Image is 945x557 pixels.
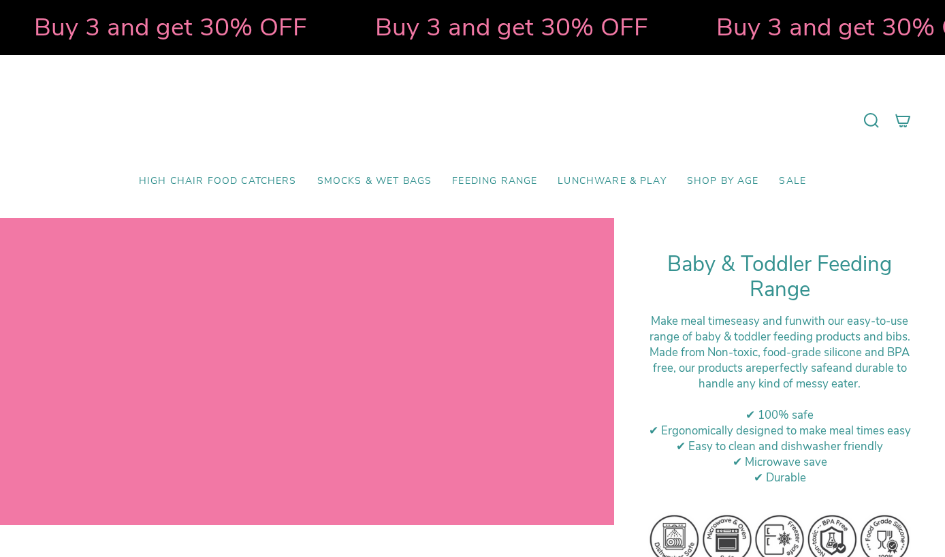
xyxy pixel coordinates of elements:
[355,76,590,165] a: Mumma’s Little Helpers
[317,176,432,187] span: Smocks & Wet Bags
[648,423,911,439] div: ✔ Ergonomically designed to make meal times easy
[558,176,666,187] span: Lunchware & Play
[547,165,676,197] a: Lunchware & Play
[653,345,910,392] span: ade from Non-toxic, food-grade silicone and BPA free, our products are and durable to handle any ...
[677,165,769,197] a: Shop by Age
[779,176,806,187] span: SALE
[762,360,833,376] strong: perfectly safe
[374,10,647,44] strong: Buy 3 and get 30% OFF
[648,407,911,423] div: ✔ 100% safe
[648,470,911,486] div: ✔ Durable
[442,165,547,197] a: Feeding Range
[648,439,911,454] div: ✔ Easy to clean and dishwasher friendly
[648,345,911,392] div: M
[648,313,911,345] div: Make meal times with our easy-to-use range of baby & toddler feeding products and bibs.
[307,165,443,197] a: Smocks & Wet Bags
[33,10,306,44] strong: Buy 3 and get 30% OFF
[736,313,802,329] strong: easy and fun
[452,176,537,187] span: Feeding Range
[769,165,816,197] a: SALE
[139,176,297,187] span: High Chair Food Catchers
[648,252,911,303] h1: Baby & Toddler Feeding Range
[687,176,759,187] span: Shop by Age
[129,165,307,197] a: High Chair Food Catchers
[733,454,827,470] span: ✔ Microwave save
